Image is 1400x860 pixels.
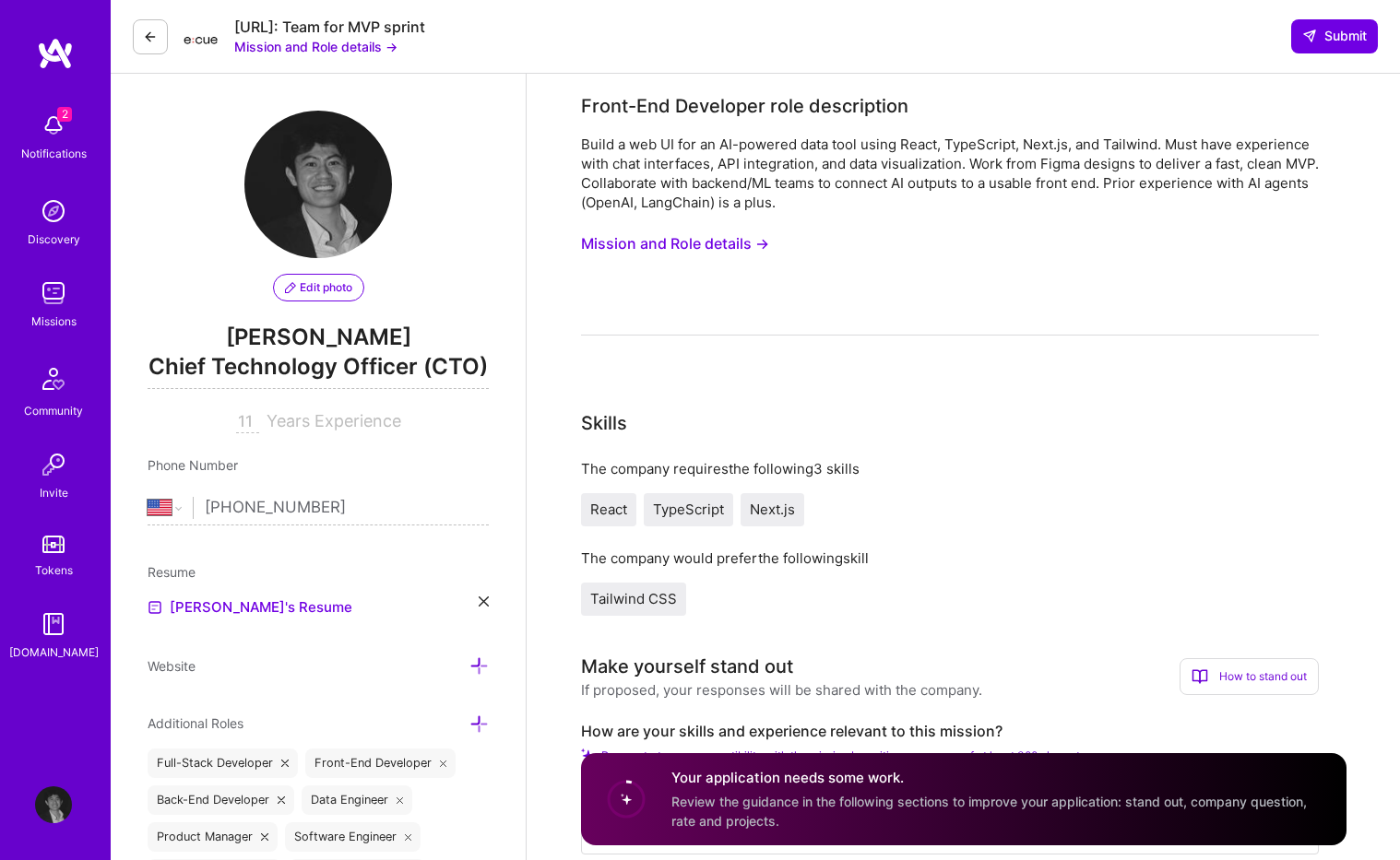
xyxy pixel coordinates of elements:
[148,785,294,815] div: Back-End Developer
[671,769,1324,788] h4: Your application needs some work.
[148,324,489,351] span: [PERSON_NAME]
[9,642,99,662] div: [DOMAIN_NAME]
[1180,658,1319,695] div: How to stand out
[285,282,296,293] i: icon PencilPurple
[35,107,72,144] img: bell
[31,357,76,401] img: Community
[281,760,289,767] i: icon Close
[581,409,627,437] div: Skills
[273,274,364,301] button: Edit photo
[234,37,397,56] button: Mission and Role details →
[1192,668,1208,685] i: icon BookOpen
[440,760,447,767] i: icon Close
[305,748,457,778] div: Front-End Developer
[1291,19,1378,53] button: Submit
[590,590,677,607] span: Tailwind CSS
[479,596,489,607] i: icon Close
[267,411,401,430] span: Years Experience
[148,564,196,580] span: Resume
[1302,27,1367,45] span: Submit
[30,786,77,823] a: User Avatar
[590,501,627,518] span: React
[148,715,243,731] span: Additional Roles
[581,722,1319,741] label: How are your skills and experience relevant to this mission?
[244,111,392,258] img: User Avatar
[581,227,769,261] button: Mission and Role details →
[750,501,795,518] span: Next.js
[581,92,908,120] div: Front-End Developer role description
[581,135,1319,212] div: Build a web UI for an AI-powered data tool using React, TypeScript, Next.js, and Tailwind. Must h...
[581,653,793,680] div: Make yourself stand out
[148,748,298,778] div: Full-Stack Developer
[601,748,1098,762] span: Demonstrate your compatibility with the mission by writing a response of at least 300 characters.
[285,822,421,852] div: Software Engineer
[35,786,72,823] img: User Avatar
[148,457,238,473] span: Phone Number
[278,796,285,804] i: icon Close
[35,560,73,580] div: Tokens
[285,279,352,296] span: Edit photo
[35,275,72,312] img: teamwork
[397,796,404,804] i: icon Close
[205,481,489,535] input: +1 (000) 000-0000
[148,351,489,389] span: Chief Technology Officer (CTO)
[261,833,268,841] i: icon Close
[581,680,982,700] div: If proposed, your responses will be shared with the company.
[302,785,413,815] div: Data Engineer
[581,748,594,761] i: Check
[148,658,196,674] span: Website
[236,411,259,433] input: XX
[234,18,425,37] div: [URL]: Team for MVP sprint
[31,312,77,331] div: Missions
[581,459,1319,478] div: The company requires the following 3 skills
[581,548,1319,568] div: The company would prefer the following skill
[148,822,278,852] div: Product Manager
[21,144,87,163] div: Notifications
[1302,29,1317,43] i: icon SendLight
[405,833,412,841] i: icon Close
[183,23,219,51] img: Company Logo
[24,401,83,420] div: Community
[37,37,74,70] img: logo
[653,501,724,518] span: TypeScript
[40,483,68,502] div: Invite
[671,794,1307,829] span: Review the guidance in the following sections to improve your application: stand out, company que...
[148,596,352,618] a: [PERSON_NAME]'s Resume
[42,536,65,553] img: tokens
[57,107,72,122] span: 2
[35,446,72,483] img: Invite
[148,600,162,615] img: Resume
[35,193,72,230] img: discovery
[35,606,72,642] img: guide book
[28,230,80,249] div: Discovery
[143,29,158,44] i: icon LeftArrowDark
